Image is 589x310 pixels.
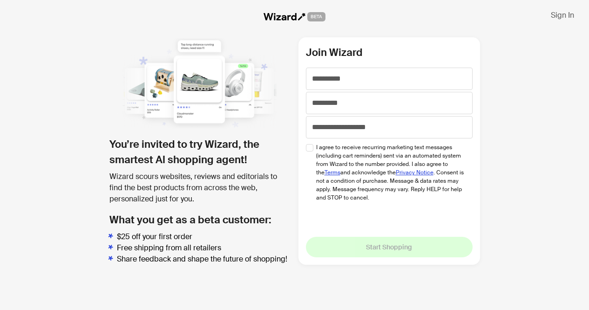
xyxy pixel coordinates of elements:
div: Wizard scours websites, reviews and editorials to find the best products from across the web, per... [109,171,291,205]
h1: You’re invited to try Wizard, the smartest AI shopping agent! [109,137,291,167]
h2: What you get as a beta customer: [109,212,291,227]
button: Start Shopping [306,237,473,257]
li: $25 off your first order [117,231,291,242]
a: Terms [325,169,340,176]
h2: Join Wizard [306,45,473,60]
li: Free shipping from all retailers [117,242,291,254]
span: BETA [307,12,325,21]
span: I agree to receive recurring marketing text messages (including cart reminders) sent via an autom... [316,143,466,202]
button: Sign In [543,7,582,22]
span: Sign In [551,10,574,20]
a: Privacy Notice [396,169,433,176]
li: Share feedback and shape the future of shopping! [117,254,291,265]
